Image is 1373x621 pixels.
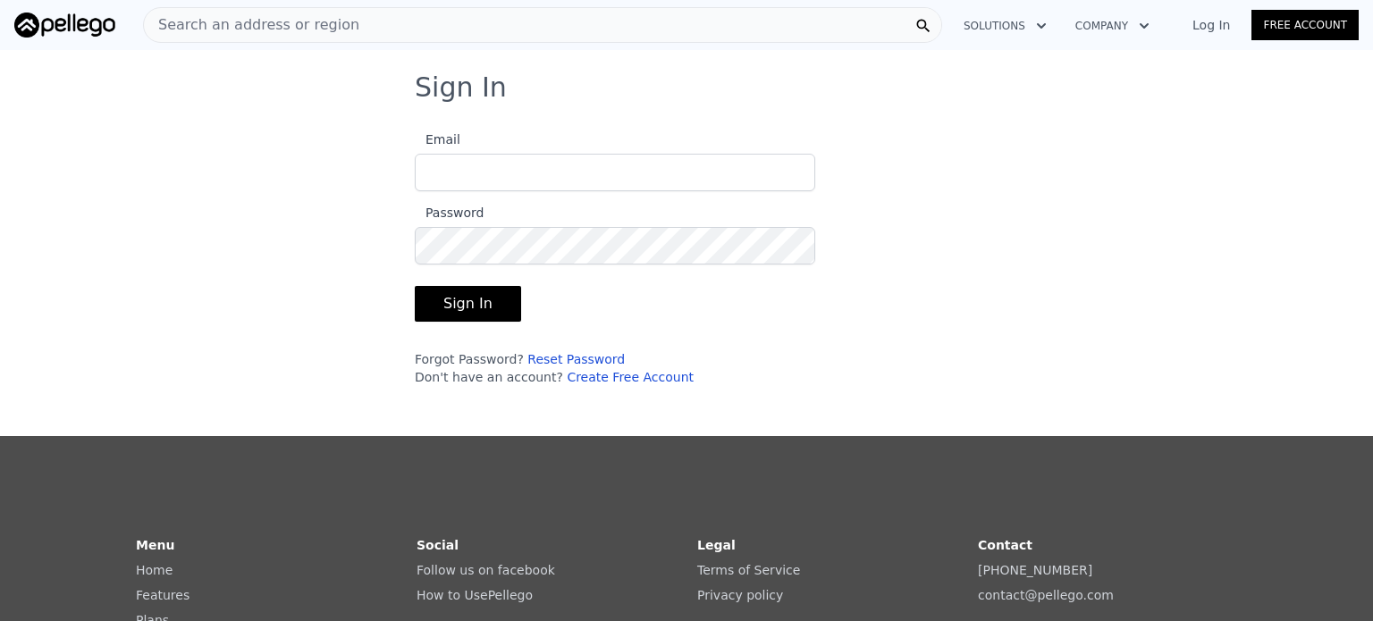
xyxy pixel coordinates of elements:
a: Features [136,588,190,602]
a: Log In [1171,16,1251,34]
a: Home [136,563,173,577]
span: Search an address or region [144,14,359,36]
a: Follow us on facebook [417,563,555,577]
h3: Sign In [415,71,958,104]
div: Forgot Password? Don't have an account? [415,350,815,386]
a: Terms of Service [697,563,800,577]
button: Solutions [949,10,1061,42]
a: How to UsePellego [417,588,533,602]
strong: Social [417,538,459,552]
img: Pellego [14,13,115,38]
span: Password [415,206,484,220]
span: Email [415,132,460,147]
button: Company [1061,10,1164,42]
strong: Menu [136,538,174,552]
button: Sign In [415,286,521,322]
strong: Contact [978,538,1032,552]
a: Create Free Account [567,370,694,384]
strong: Legal [697,538,736,552]
a: [PHONE_NUMBER] [978,563,1092,577]
a: Reset Password [527,352,625,366]
a: Privacy policy [697,588,783,602]
a: contact@pellego.com [978,588,1114,602]
input: Password [415,227,815,264]
a: Free Account [1251,10,1359,40]
input: Email [415,154,815,191]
